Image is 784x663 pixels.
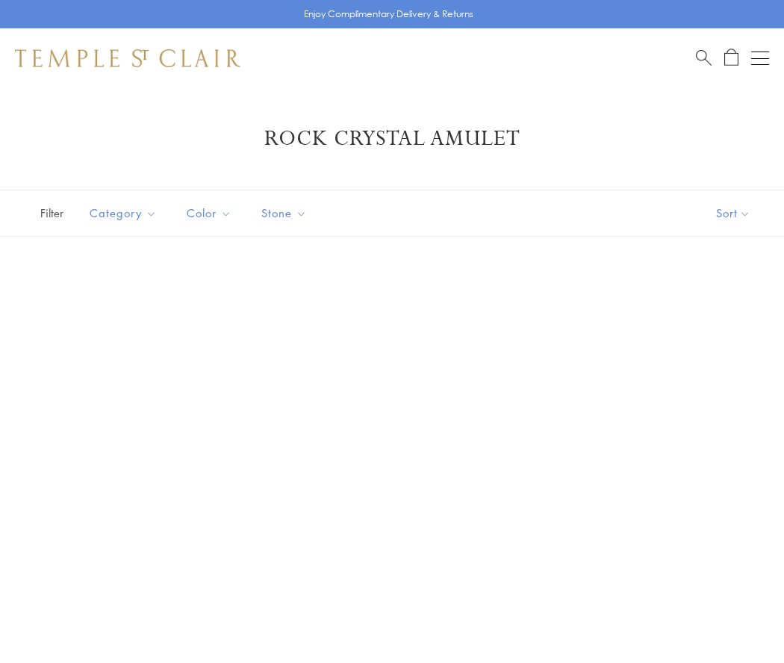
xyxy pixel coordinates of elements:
[751,49,769,67] button: Open navigation
[179,204,243,222] span: Color
[682,190,784,236] button: Show sort by
[175,196,243,230] button: Color
[696,49,712,67] a: Search
[82,204,168,222] span: Category
[724,49,738,67] a: Open Shopping Bag
[78,196,168,230] button: Category
[37,125,747,152] h1: Rock Crystal Amulet
[250,196,318,230] button: Stone
[254,204,318,222] span: Stone
[15,49,240,67] img: Temple St. Clair
[304,7,473,22] p: Enjoy Complimentary Delivery & Returns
